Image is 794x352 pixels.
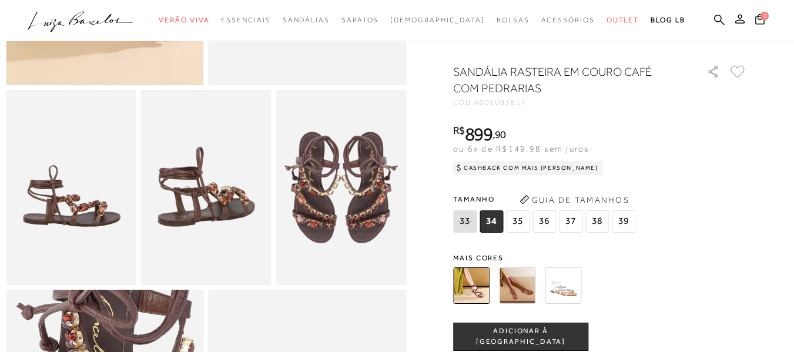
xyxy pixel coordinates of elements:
span: 38 [585,210,609,233]
img: SANDÁLIA RASTEIRA EM COURO CARAMELO COM PEDRARIAS [499,267,535,304]
span: Acessórios [541,16,595,24]
a: noSubCategoriesText [390,9,485,31]
img: image [141,90,272,286]
span: 37 [559,210,582,233]
span: 0 [761,12,769,20]
span: 36 [532,210,556,233]
button: Guia de Tamanhos [515,190,633,209]
span: 39 [612,210,635,233]
span: Outlet [607,16,639,24]
a: categoryNavScreenReaderText [341,9,378,31]
a: categoryNavScreenReaderText [541,9,595,31]
h1: SANDÁLIA RASTEIRA EM COURO CAFÉ COM PEDRARIAS [453,63,674,96]
span: 35 [506,210,530,233]
a: BLOG LB [651,9,685,31]
span: 90 [495,128,506,140]
img: image [6,90,136,286]
img: SANDÁLIA RASTEIRA EM COURO OFF WHITE COM PEDRARIAS [545,267,581,304]
span: 899 [465,123,493,145]
span: Mais cores [453,254,747,262]
i: , [493,129,506,140]
span: BLOG LB [651,16,685,24]
span: Sandálias [283,16,330,24]
span: Essenciais [221,16,270,24]
span: Tamanho [453,190,638,208]
button: 0 [752,13,768,29]
button: ADICIONAR À [GEOGRAPHIC_DATA] [453,323,588,351]
img: SANDÁLIA RASTEIRA EM COURO CAFÉ COM PEDRARIAS [453,267,490,304]
a: categoryNavScreenReaderText [607,9,639,31]
img: image [276,90,406,286]
a: categoryNavScreenReaderText [283,9,330,31]
a: categoryNavScreenReaderText [159,9,209,31]
span: ADICIONAR À [GEOGRAPHIC_DATA] [454,327,588,347]
i: R$ [453,125,465,136]
div: Cashback com Mais [PERSON_NAME] [453,161,603,175]
span: ou 6x de R$149,98 sem juros [453,144,589,153]
span: Sapatos [341,16,378,24]
a: categoryNavScreenReaderText [497,9,530,31]
span: 33 [453,210,477,233]
span: 6001003817 [474,98,527,106]
span: Bolsas [497,16,530,24]
span: Verão Viva [159,16,209,24]
div: CÓD: [453,99,688,106]
a: categoryNavScreenReaderText [221,9,270,31]
span: [DEMOGRAPHIC_DATA] [390,16,485,24]
span: 34 [480,210,503,233]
